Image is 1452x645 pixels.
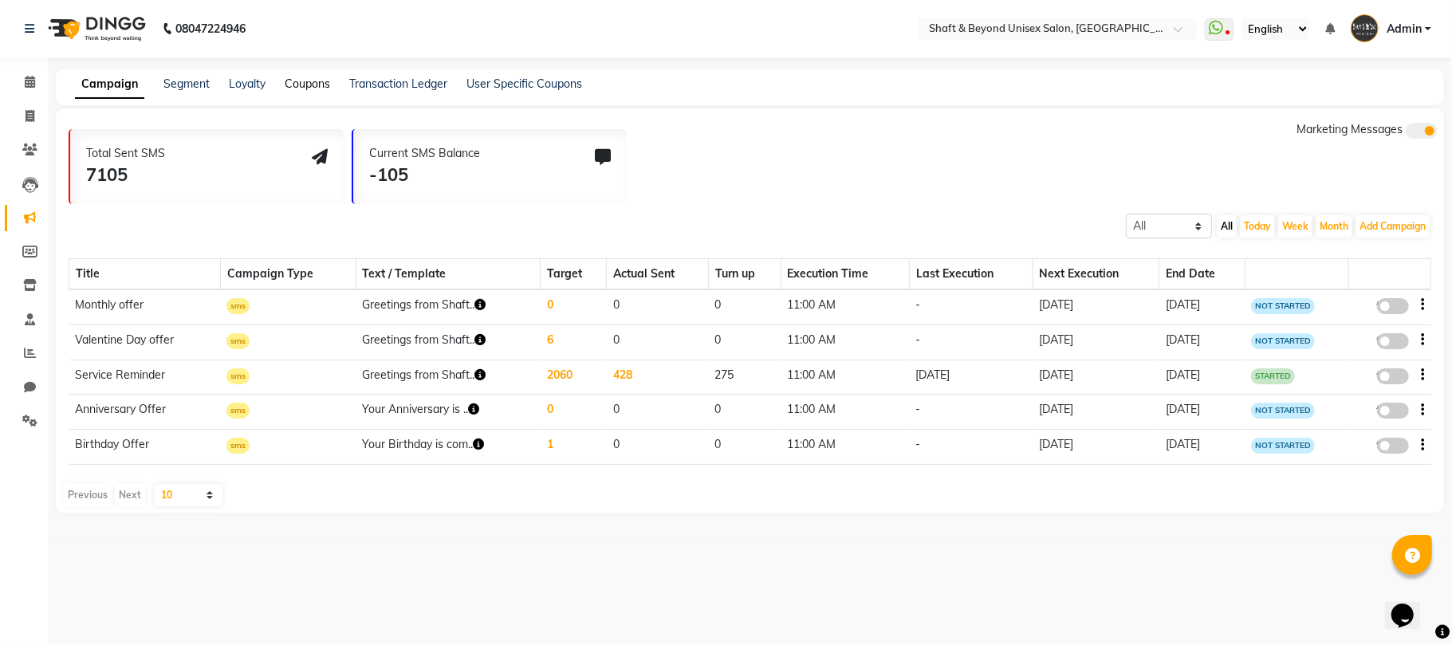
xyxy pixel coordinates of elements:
[356,360,541,395] td: Greetings from Shaft..
[541,289,607,324] td: 0
[285,77,330,91] a: Coupons
[708,324,781,360] td: 0
[69,289,221,324] td: Monthly offer
[163,77,210,91] a: Segment
[69,259,221,290] th: Title
[356,289,541,324] td: Greetings from Shaft..
[708,360,781,395] td: 275
[708,259,781,290] th: Turn up
[226,368,250,384] span: sms
[607,360,709,395] td: 428
[1033,324,1159,360] td: [DATE]
[229,77,266,91] a: Loyalty
[1356,215,1430,238] button: Add Campaign
[910,430,1033,465] td: -
[226,403,250,419] span: sms
[910,259,1033,290] th: Last Execution
[910,289,1033,324] td: -
[541,395,607,430] td: 0
[220,259,356,290] th: Campaign Type
[1159,324,1245,360] td: [DATE]
[349,77,447,91] a: Transaction Ledger
[1159,360,1245,395] td: [DATE]
[226,438,250,454] span: sms
[541,430,607,465] td: 1
[1278,215,1312,238] button: Week
[356,395,541,430] td: Your Anniversary is ..
[41,6,150,51] img: logo
[607,259,709,290] th: Actual Sent
[69,430,221,465] td: Birthday Offer
[1377,368,1409,384] label: false
[69,395,221,430] td: Anniversary Offer
[781,259,909,290] th: Execution Time
[1377,438,1409,454] label: false
[1159,289,1245,324] td: [DATE]
[1159,259,1245,290] th: End Date
[175,6,246,51] b: 08047224946
[369,145,480,162] div: Current SMS Balance
[356,430,541,465] td: Your Birthday is com..
[1240,215,1275,238] button: Today
[781,360,909,395] td: 11:00 AM
[607,395,709,430] td: 0
[708,395,781,430] td: 0
[910,395,1033,430] td: -
[781,324,909,360] td: 11:00 AM
[86,162,165,188] div: 7105
[1033,259,1159,290] th: Next Execution
[1377,298,1409,314] label: false
[1377,333,1409,349] label: false
[910,360,1033,395] td: [DATE]
[1251,333,1315,349] span: NOT STARTED
[607,324,709,360] td: 0
[708,430,781,465] td: 0
[1251,368,1295,384] span: STARTED
[1251,403,1315,419] span: NOT STARTED
[1316,215,1352,238] button: Month
[607,289,709,324] td: 0
[86,145,165,162] div: Total Sent SMS
[75,70,144,99] a: Campaign
[541,324,607,360] td: 6
[1297,122,1403,136] span: Marketing Messages
[1159,430,1245,465] td: [DATE]
[781,395,909,430] td: 11:00 AM
[1251,298,1315,314] span: NOT STARTED
[356,259,541,290] th: Text / Template
[1387,21,1422,37] span: Admin
[781,430,909,465] td: 11:00 AM
[226,298,250,314] span: sms
[910,324,1033,360] td: -
[1033,395,1159,430] td: [DATE]
[781,289,909,324] td: 11:00 AM
[1251,438,1315,454] span: NOT STARTED
[541,360,607,395] td: 2060
[226,333,250,349] span: sms
[1351,14,1379,42] img: Admin
[356,324,541,360] td: Greetings from Shaft..
[1033,289,1159,324] td: [DATE]
[69,324,221,360] td: Valentine Day offer
[541,259,607,290] th: Target
[1033,430,1159,465] td: [DATE]
[708,289,781,324] td: 0
[1217,215,1237,238] button: All
[1033,360,1159,395] td: [DATE]
[69,360,221,395] td: Service Reminder
[1377,403,1409,419] label: false
[369,162,480,188] div: -105
[1159,395,1245,430] td: [DATE]
[607,430,709,465] td: 0
[466,77,582,91] a: User Specific Coupons
[1385,581,1436,629] iframe: chat widget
